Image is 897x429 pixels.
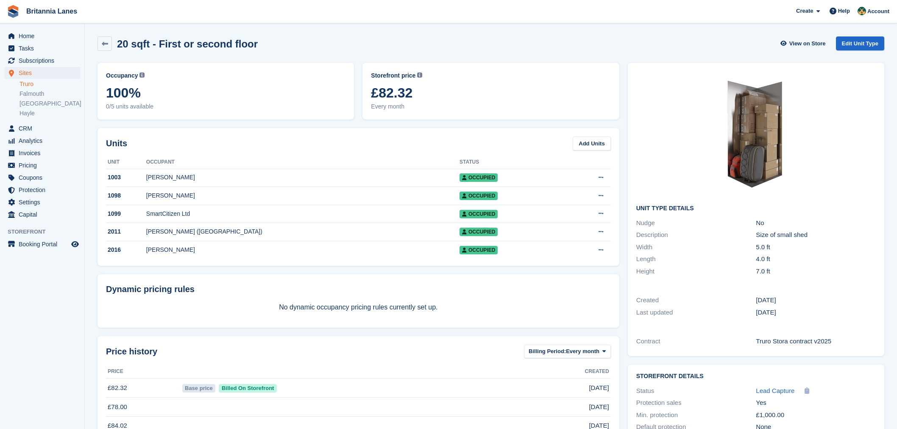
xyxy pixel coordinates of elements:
[19,159,70,171] span: Pricing
[756,242,876,252] div: 5.0 ft
[589,402,609,412] span: [DATE]
[460,228,498,236] span: Occupied
[19,209,70,220] span: Capital
[371,85,610,100] span: £82.32
[4,67,80,79] a: menu
[219,384,277,393] span: Billed On Storefront
[836,36,884,50] a: Edit Unit Type
[573,136,610,150] a: Add Units
[19,172,70,184] span: Coupons
[636,254,756,264] div: Length
[106,173,146,182] div: 1003
[636,230,756,240] div: Description
[70,239,80,249] a: Preview store
[4,135,80,147] a: menu
[106,398,181,417] td: £78.00
[636,410,756,420] div: Min. protection
[146,191,460,200] div: [PERSON_NAME]
[460,192,498,200] span: Occupied
[4,123,80,134] a: menu
[146,209,460,218] div: SmartCitizen Ltd
[529,347,566,356] span: Billing Period:
[636,386,756,396] div: Status
[4,196,80,208] a: menu
[636,295,756,305] div: Created
[838,7,850,15] span: Help
[756,230,876,240] div: Size of small shed
[756,386,794,396] a: Lead Capture
[636,337,756,346] div: Contract
[106,302,611,312] p: No dynamic occupancy pricing rules currently set up.
[106,156,146,169] th: Unit
[146,245,460,254] div: [PERSON_NAME]
[460,156,563,169] th: Status
[106,85,345,100] span: 100%
[756,337,876,346] div: Truro Stora contract v2025
[780,36,829,50] a: View on Store
[146,156,460,169] th: Occupant
[146,227,460,236] div: [PERSON_NAME] ([GEOGRAPHIC_DATA])
[460,246,498,254] span: Occupied
[460,210,498,218] span: Occupied
[636,398,756,408] div: Protection sales
[4,172,80,184] a: menu
[756,254,876,264] div: 4.0 ft
[106,137,127,150] h2: Units
[139,72,145,78] img: icon-info-grey-7440780725fd019a000dd9b08b2336e03edf1995a4989e88bcd33f0948082b44.svg
[8,228,84,236] span: Storefront
[858,7,866,15] img: Nathan Kellow
[756,267,876,276] div: 7.0 ft
[636,205,876,212] h2: Unit Type details
[19,42,70,54] span: Tasks
[19,238,70,250] span: Booking Portal
[19,90,80,98] a: Falmouth
[566,347,599,356] span: Every month
[796,7,813,15] span: Create
[756,387,794,394] span: Lead Capture
[789,39,826,48] span: View on Store
[756,398,876,408] div: Yes
[4,147,80,159] a: menu
[106,365,181,379] th: Price
[19,80,80,88] a: Truro
[19,109,80,117] a: Hayle
[106,71,138,80] span: Occupancy
[636,373,876,380] h2: Storefront Details
[460,173,498,182] span: Occupied
[19,184,70,196] span: Protection
[4,55,80,67] a: menu
[636,218,756,228] div: Nudge
[692,71,819,198] img: Locker%20Large%20-%20Plain.jpg
[117,38,258,50] h2: 20 sqft - First or second floor
[636,308,756,318] div: Last updated
[106,102,345,111] span: 0/5 units available
[585,368,609,375] span: Created
[106,345,157,358] span: Price history
[182,384,216,393] span: Base price
[417,72,422,78] img: icon-info-grey-7440780725fd019a000dd9b08b2336e03edf1995a4989e88bcd33f0948082b44.svg
[756,295,876,305] div: [DATE]
[4,42,80,54] a: menu
[106,283,611,295] div: Dynamic pricing rules
[4,159,80,171] a: menu
[589,383,609,393] span: [DATE]
[19,55,70,67] span: Subscriptions
[19,147,70,159] span: Invoices
[19,123,70,134] span: CRM
[106,191,146,200] div: 1098
[371,71,415,80] span: Storefront price
[19,100,80,108] a: [GEOGRAPHIC_DATA]
[7,5,19,18] img: stora-icon-8386f47178a22dfd0bd8f6a31ec36ba5ce8667c1dd55bd0f319d3a0aa187defe.svg
[19,196,70,208] span: Settings
[756,308,876,318] div: [DATE]
[19,30,70,42] span: Home
[19,135,70,147] span: Analytics
[756,218,876,228] div: No
[371,102,610,111] span: Every month
[636,242,756,252] div: Width
[867,7,889,16] span: Account
[106,245,146,254] div: 2016
[106,209,146,218] div: 1099
[146,173,460,182] div: [PERSON_NAME]
[23,4,81,18] a: Britannia Lanes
